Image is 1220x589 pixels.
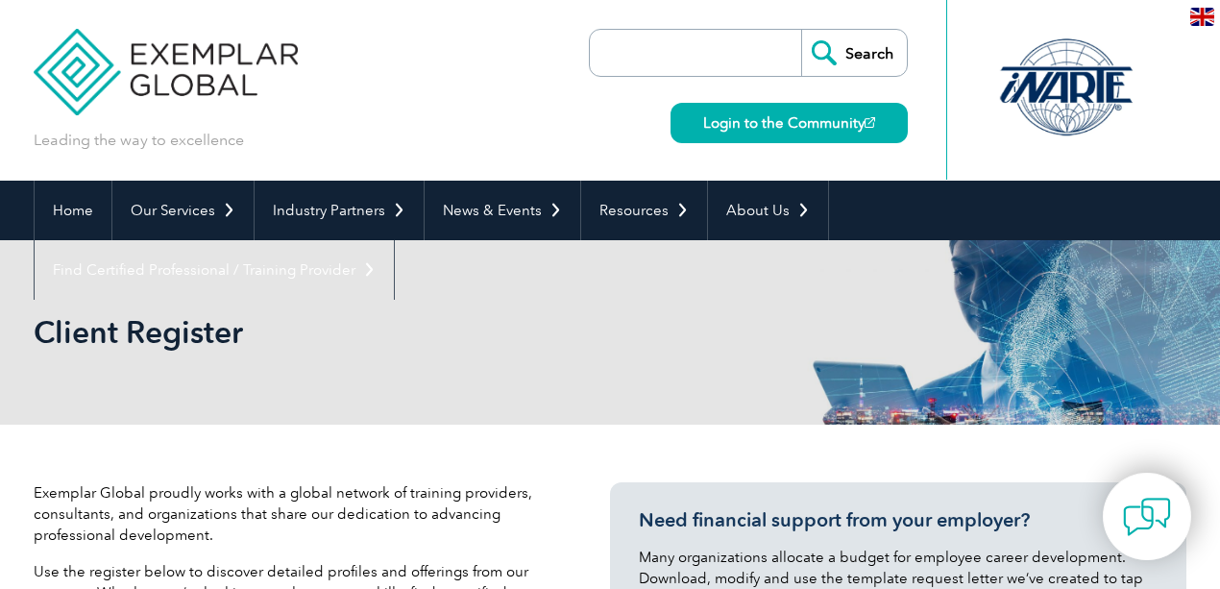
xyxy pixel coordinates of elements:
[865,117,875,128] img: open_square.png
[35,181,111,240] a: Home
[801,30,907,76] input: Search
[255,181,424,240] a: Industry Partners
[34,130,244,151] p: Leading the way to excellence
[581,181,707,240] a: Resources
[35,240,394,300] a: Find Certified Professional / Training Provider
[671,103,908,143] a: Login to the Community
[112,181,254,240] a: Our Services
[708,181,828,240] a: About Us
[34,317,841,348] h2: Client Register
[1123,493,1171,541] img: contact-chat.png
[34,482,552,546] p: Exemplar Global proudly works with a global network of training providers, consultants, and organ...
[425,181,580,240] a: News & Events
[1190,8,1214,26] img: en
[639,508,1158,532] h3: Need financial support from your employer?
